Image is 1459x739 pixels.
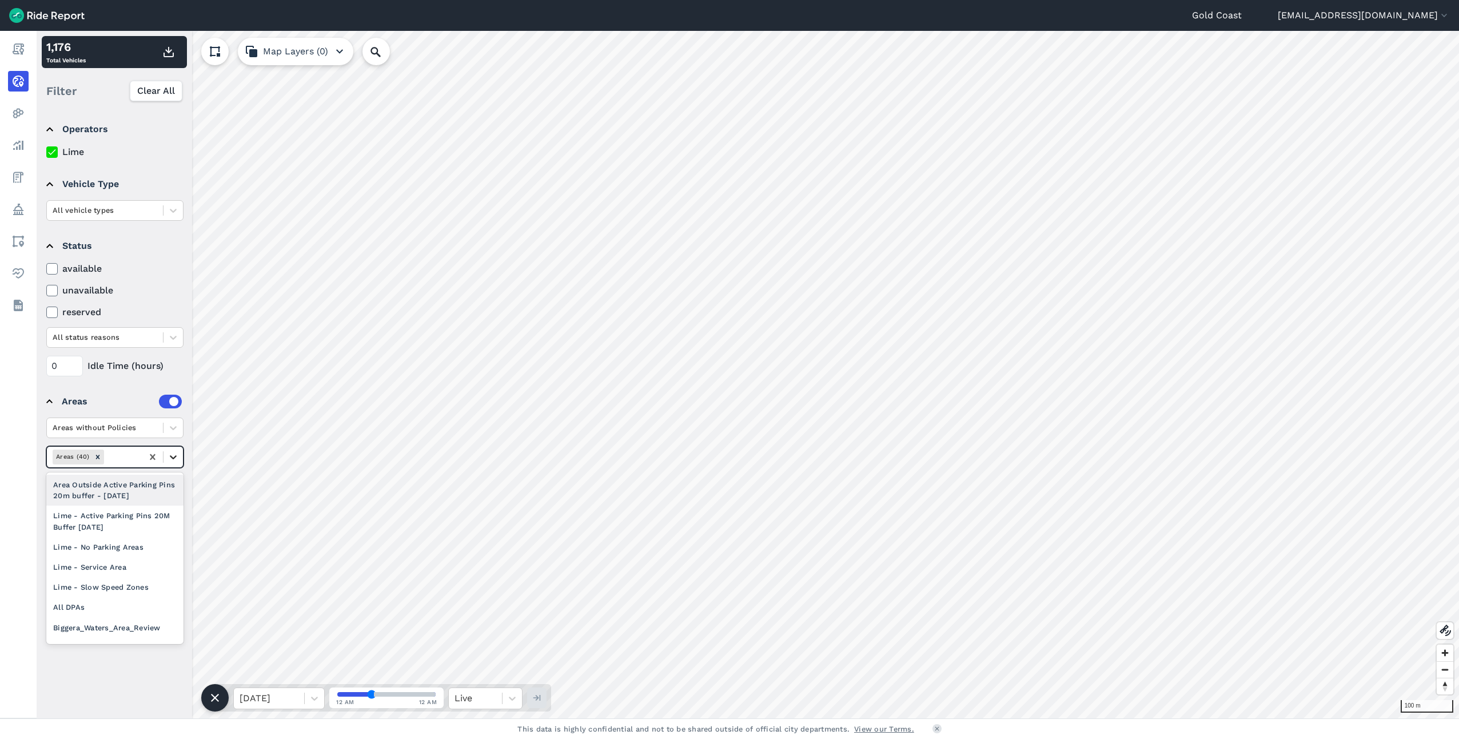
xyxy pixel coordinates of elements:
img: Ride Report [9,8,85,23]
div: Remove Areas (40) [91,450,104,464]
div: Lime - Active Parking Pins 20M Buffer [DATE] [46,506,184,537]
div: Bike Parking [46,638,184,658]
a: Gold Coast [1192,9,1242,22]
a: Realtime [8,71,29,92]
a: Analyze [8,135,29,156]
div: 1,176 [46,38,86,55]
div: Filter [42,73,187,109]
div: Lime - Service Area [46,557,184,577]
div: 100 m [1401,700,1453,713]
a: Health [8,263,29,284]
summary: Areas [46,386,182,418]
div: Total Vehicles [46,38,86,66]
div: Biggera_Waters_Area_Review [46,618,184,638]
div: All DPAs [46,597,184,617]
summary: Operators [46,113,182,145]
input: Search Location or Vehicles [362,38,408,65]
a: Heatmaps [8,103,29,124]
label: reserved [46,305,184,319]
button: Zoom in [1437,645,1453,661]
span: 12 AM [419,698,437,706]
span: Clear All [137,84,175,98]
a: Report [8,39,29,59]
summary: Status [46,230,182,262]
button: [EMAIL_ADDRESS][DOMAIN_NAME] [1278,9,1450,22]
div: Areas [62,395,182,408]
label: available [46,262,184,276]
button: Map Layers (0) [238,38,353,65]
button: Reset bearing to north [1437,678,1453,694]
a: Areas [8,231,29,252]
div: Lime - Slow Speed Zones [46,577,184,597]
label: unavailable [46,284,184,297]
canvas: Map [37,31,1459,718]
button: Zoom out [1437,661,1453,678]
a: Datasets [8,295,29,316]
div: Areas (40) [53,450,91,464]
div: Area Outside Active Parking Pins 20m buffer - [DATE] [46,475,184,506]
summary: Vehicle Type [46,168,182,200]
label: Lime [46,145,184,159]
a: Policy [8,199,29,220]
a: Fees [8,167,29,188]
button: Clear All [130,81,182,101]
span: 12 AM [336,698,354,706]
a: View our Terms. [854,724,914,734]
div: Idle Time (hours) [46,356,184,376]
div: Lime - No Parking Areas [46,537,184,557]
